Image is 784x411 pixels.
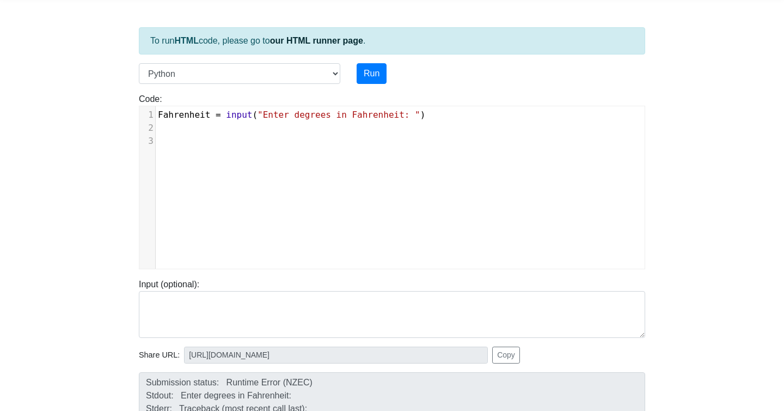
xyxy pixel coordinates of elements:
[131,93,653,269] div: Code:
[258,110,420,120] span: "Enter degrees in Fahrenheit: "
[158,110,425,120] span: ( )
[270,36,363,45] a: our HTML runner page
[139,122,155,135] div: 2
[357,63,387,84] button: Run
[158,110,210,120] span: Fahrenheit
[139,108,155,122] div: 1
[131,278,653,338] div: Input (optional):
[492,347,520,364] button: Copy
[139,349,180,361] span: Share URL:
[139,27,645,55] div: To run code, please go to .
[226,110,252,120] span: input
[216,110,221,120] span: =
[174,36,198,45] strong: HTML
[139,135,155,148] div: 3
[184,347,488,364] input: No share available yet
